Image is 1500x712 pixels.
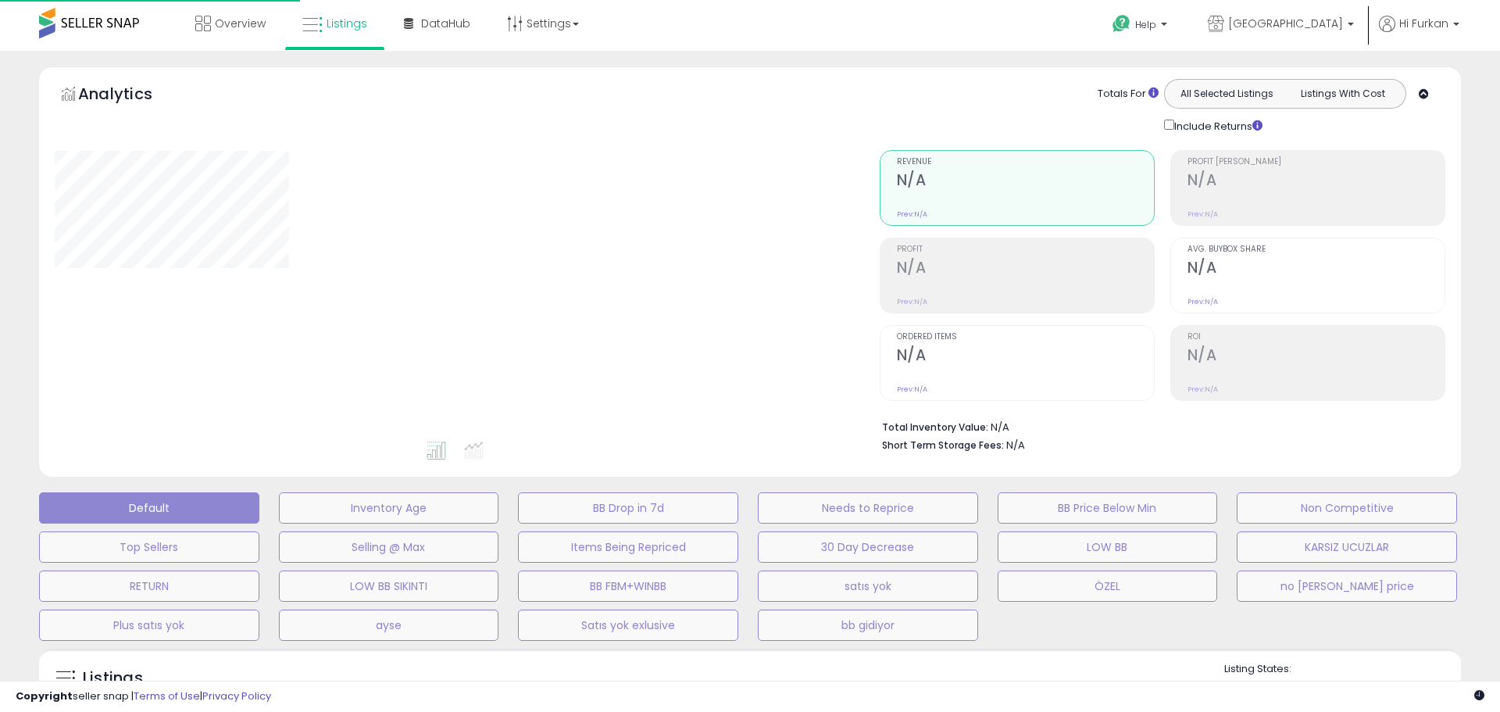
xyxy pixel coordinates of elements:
[758,571,978,602] button: satıs yok
[758,492,978,524] button: Needs to Reprice
[518,610,738,641] button: Satıs yok exlusive
[1379,16,1459,51] a: Hi Furkan
[897,158,1154,166] span: Revenue
[39,610,259,641] button: Plus satıs yok
[39,571,259,602] button: RETURN
[897,245,1154,254] span: Profit
[998,492,1218,524] button: BB Price Below Min
[882,417,1434,435] li: N/A
[758,610,978,641] button: bb gidiyor
[279,571,499,602] button: LOW BB SIKINTI
[998,571,1218,602] button: ÖZEL
[897,333,1154,342] span: Ordered Items
[1169,84,1285,104] button: All Selected Listings
[998,531,1218,563] button: LOW BB
[518,492,738,524] button: BB Drop in 7d
[279,492,499,524] button: Inventory Age
[897,171,1154,192] h2: N/A
[1284,84,1401,104] button: Listings With Cost
[1187,209,1218,219] small: Prev: N/A
[1152,116,1281,134] div: Include Returns
[39,531,259,563] button: Top Sellers
[518,571,738,602] button: BB FBM+WINBB
[882,438,1004,452] b: Short Term Storage Fees:
[215,16,266,31] span: Overview
[421,16,470,31] span: DataHub
[1187,158,1445,166] span: Profit [PERSON_NAME]
[1187,333,1445,342] span: ROI
[1112,14,1131,34] i: Get Help
[1399,16,1448,31] span: Hi Furkan
[1187,171,1445,192] h2: N/A
[39,492,259,524] button: Default
[518,531,738,563] button: Items Being Repriced
[897,297,927,306] small: Prev: N/A
[327,16,367,31] span: Listings
[897,259,1154,280] h2: N/A
[1237,531,1457,563] button: KARSIZ UCUZLAR
[1228,16,1343,31] span: [GEOGRAPHIC_DATA]
[1006,438,1025,453] span: N/A
[78,83,183,109] h5: Analytics
[279,531,499,563] button: Selling @ Max
[1187,245,1445,254] span: Avg. Buybox Share
[1098,87,1159,102] div: Totals For
[1187,259,1445,280] h2: N/A
[897,209,927,219] small: Prev: N/A
[1187,346,1445,367] h2: N/A
[16,689,73,703] strong: Copyright
[1100,2,1183,51] a: Help
[1187,385,1218,394] small: Prev: N/A
[1237,492,1457,524] button: Non Competitive
[16,689,271,704] div: seller snap | |
[1237,571,1457,602] button: no [PERSON_NAME] price
[758,531,978,563] button: 30 Day Decrease
[1187,297,1218,306] small: Prev: N/A
[279,610,499,641] button: ayse
[882,420,988,434] b: Total Inventory Value:
[897,385,927,394] small: Prev: N/A
[897,346,1154,367] h2: N/A
[1135,18,1156,31] span: Help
